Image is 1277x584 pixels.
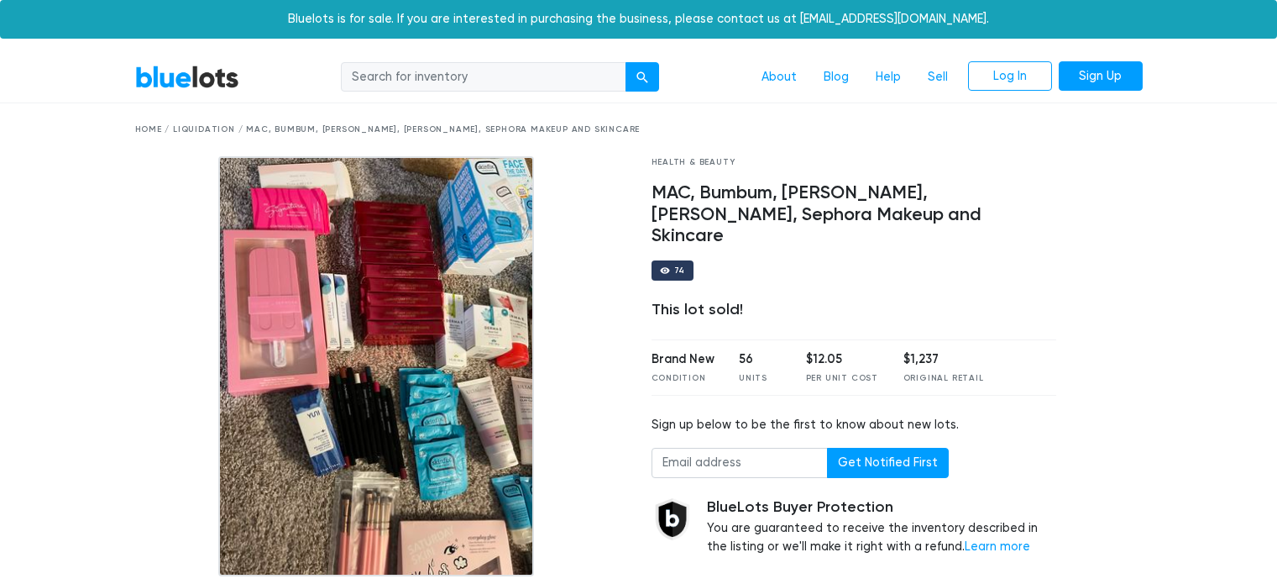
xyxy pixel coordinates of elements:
h4: MAC, Bumbum, [PERSON_NAME], [PERSON_NAME], Sephora Makeup and Skincare [652,182,1057,248]
div: 74 [674,266,686,275]
div: Health & Beauty [652,156,1057,169]
div: $12.05 [806,350,878,369]
div: $1,237 [903,350,984,369]
img: buyer_protection_shield-3b65640a83011c7d3ede35a8e5a80bfdfaa6a97447f0071c1475b91a4b0b3d01.png [652,498,693,540]
div: Original Retail [903,372,984,385]
div: Per Unit Cost [806,372,878,385]
div: Home / Liquidation / MAC, Bumbum, [PERSON_NAME], [PERSON_NAME], Sephora Makeup and Skincare [135,124,1143,136]
a: Help [862,61,914,93]
input: Search for inventory [341,62,626,92]
div: Sign up below to be the first to know about new lots. [652,416,1057,434]
a: Log In [968,61,1052,92]
div: Condition [652,372,714,385]
img: 8b8da5e5-4dcc-4aae-a4d8-b5c19295d5f1-1608671424.jpg [218,156,534,576]
h5: BlueLots Buyer Protection [707,498,1057,517]
input: Email address [652,448,828,478]
a: Sign Up [1059,61,1143,92]
div: You are guaranteed to receive the inventory described in the listing or we'll make it right with ... [707,498,1057,556]
button: Get Notified First [827,448,949,478]
div: Units [739,372,781,385]
div: 56 [739,350,781,369]
a: Blog [810,61,862,93]
a: BlueLots [135,65,239,89]
a: Sell [914,61,961,93]
div: This lot sold! [652,301,1057,319]
a: About [748,61,810,93]
a: Learn more [965,539,1030,554]
div: Brand New [652,350,714,369]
